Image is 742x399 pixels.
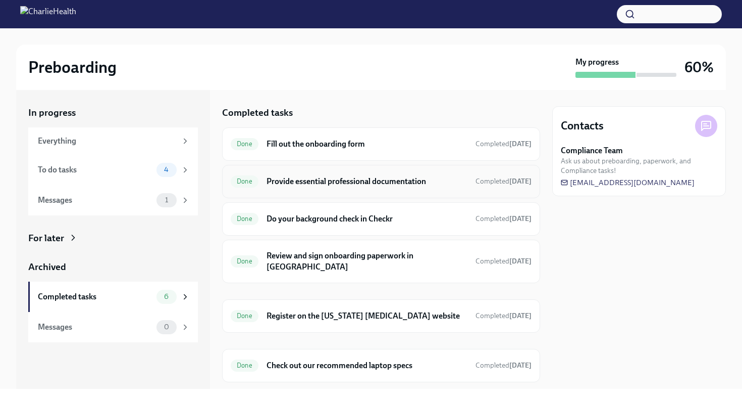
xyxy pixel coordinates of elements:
[475,177,532,186] span: Completed
[561,118,604,134] h4: Contacts
[231,312,258,320] span: Done
[231,257,258,265] span: Done
[222,106,293,119] h5: Completed tasks
[231,211,532,227] a: DoneDo your background check in CheckrCompleted[DATE]
[38,291,152,302] div: Completed tasks
[575,57,619,68] strong: My progress
[475,312,532,320] span: Completed
[509,257,532,265] strong: [DATE]
[38,195,152,206] div: Messages
[475,361,532,370] span: October 12th, 2025 21:36
[475,257,532,265] span: Completed
[231,215,258,223] span: Done
[28,312,198,342] a: Messages0
[28,185,198,215] a: Messages1
[267,139,467,150] h6: Fill out the onboarding form
[28,232,64,245] div: For later
[38,164,152,175] div: To do tasks
[158,166,175,173] span: 4
[475,139,532,149] span: October 9th, 2025 15:12
[475,214,532,224] span: October 9th, 2025 16:35
[267,360,467,371] h6: Check out our recommended laptop specs
[267,176,467,187] h6: Provide essential professional documentation
[231,248,532,275] a: DoneReview and sign onboarding paperwork in [GEOGRAPHIC_DATA]Completed[DATE]
[28,57,117,77] h2: Preboarding
[267,213,467,225] h6: Do your background check in Checkr
[475,256,532,266] span: October 12th, 2025 22:03
[159,196,174,204] span: 1
[231,136,532,152] a: DoneFill out the onboarding formCompleted[DATE]
[475,140,532,148] span: Completed
[28,260,198,274] a: Archived
[20,6,76,22] img: CharlieHealth
[267,311,467,322] h6: Register on the [US_STATE] [MEDICAL_DATA] website
[158,293,175,300] span: 6
[475,361,532,370] span: Completed
[28,155,198,185] a: To do tasks4
[509,177,532,186] strong: [DATE]
[684,58,714,76] h3: 60%
[561,178,695,188] a: [EMAIL_ADDRESS][DOMAIN_NAME]
[231,173,532,190] a: DoneProvide essential professional documentationCompleted[DATE]
[475,214,532,223] span: Completed
[267,250,467,273] h6: Review and sign onboarding paperwork in [GEOGRAPHIC_DATA]
[38,322,152,333] div: Messages
[28,127,198,155] a: Everything
[509,214,532,223] strong: [DATE]
[509,312,532,320] strong: [DATE]
[509,361,532,370] strong: [DATE]
[38,136,177,147] div: Everything
[561,156,717,175] span: Ask us about preboarding, paperwork, and Compliance tasks!
[28,106,198,119] a: In progress
[28,282,198,312] a: Completed tasks6
[231,140,258,148] span: Done
[509,140,532,148] strong: [DATE]
[231,308,532,324] a: DoneRegister on the [US_STATE] [MEDICAL_DATA] websiteCompleted[DATE]
[158,323,175,331] span: 0
[231,178,258,185] span: Done
[231,358,532,374] a: DoneCheck out our recommended laptop specsCompleted[DATE]
[475,311,532,321] span: October 9th, 2025 17:18
[561,145,623,156] strong: Compliance Team
[28,232,198,245] a: For later
[475,176,532,186] span: October 9th, 2025 16:35
[231,362,258,369] span: Done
